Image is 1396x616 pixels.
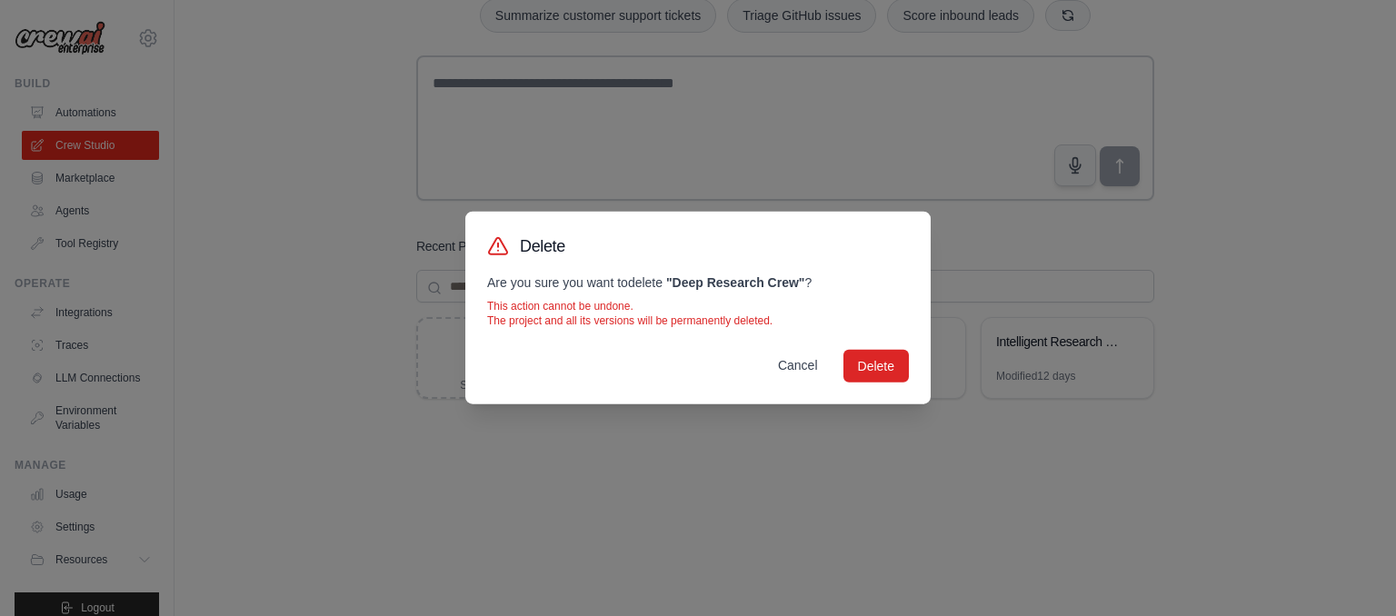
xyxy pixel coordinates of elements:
button: Cancel [763,349,833,382]
p: Are you sure you want to delete ? [487,273,909,292]
h3: Delete [520,233,565,259]
button: Delete [843,350,909,383]
strong: " Deep Research Crew " [666,275,805,290]
p: The project and all its versions will be permanently deleted. [487,313,909,328]
p: This action cannot be undone. [487,299,909,313]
